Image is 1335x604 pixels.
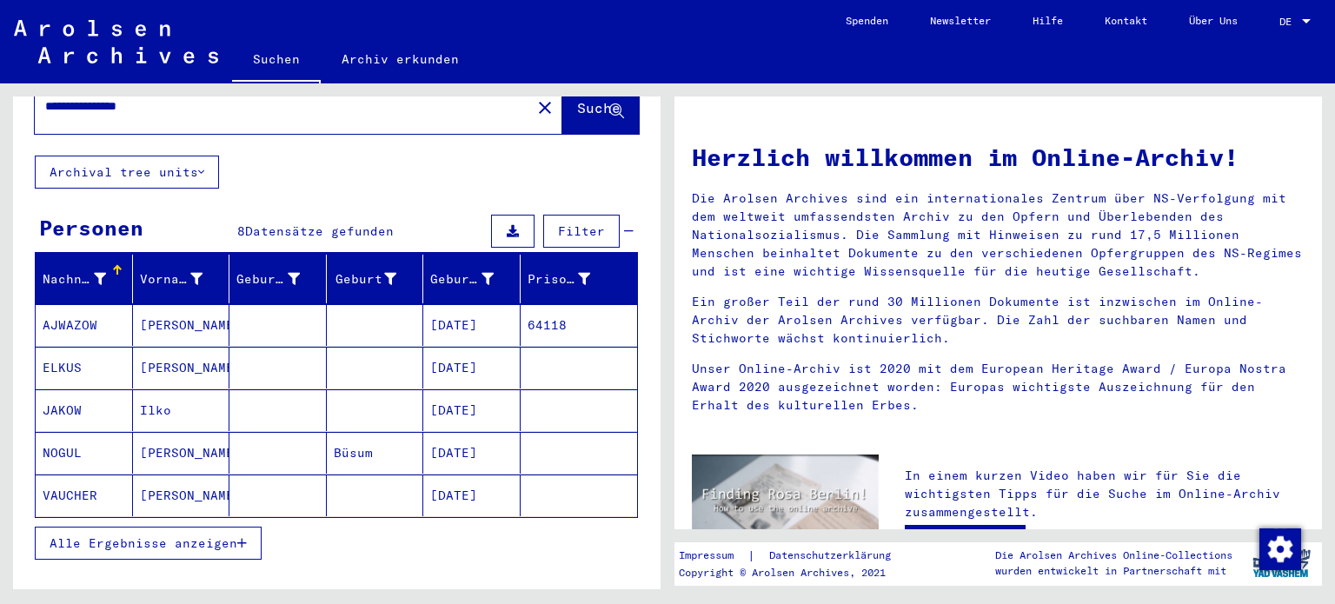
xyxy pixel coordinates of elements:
[1259,528,1300,569] div: Zustimmung ändern
[50,535,237,551] span: Alle Ergebnisse anzeigen
[995,548,1232,563] p: Die Arolsen Archives Online-Collections
[528,265,617,293] div: Prisoner #
[43,265,132,293] div: Nachname
[140,265,229,293] div: Vorname
[692,293,1305,348] p: Ein großer Teil der rund 30 Millionen Dokumente ist inzwischen im Online-Archiv der Arolsen Archi...
[679,547,912,565] div: |
[528,270,591,289] div: Prisoner #
[334,270,397,289] div: Geburt‏
[905,467,1305,521] p: In einem kurzen Video haben wir für Sie die wichtigsten Tipps für die Suche im Online-Archiv zusa...
[236,270,300,289] div: Geburtsname
[14,20,218,63] img: Arolsen_neg.svg
[543,215,620,248] button: Filter
[995,563,1232,579] p: wurden entwickelt in Partnerschaft mit
[39,212,143,243] div: Personen
[430,270,494,289] div: Geburtsdatum
[905,525,1026,560] a: Video ansehen
[679,565,912,581] p: Copyright © Arolsen Archives, 2021
[577,99,621,116] span: Suche
[237,223,245,239] span: 8
[692,360,1305,415] p: Unser Online-Archiv ist 2020 mit dem European Heritage Award / Europa Nostra Award 2020 ausgezeic...
[535,97,555,118] mat-icon: close
[327,432,424,474] mat-cell: Büsum
[1249,541,1314,585] img: yv_logo.png
[423,255,521,303] mat-header-cell: Geburtsdatum
[133,432,230,474] mat-cell: [PERSON_NAME]
[423,304,521,346] mat-cell: [DATE]
[133,304,230,346] mat-cell: [PERSON_NAME]
[423,432,521,474] mat-cell: [DATE]
[36,389,133,431] mat-cell: JAKOW
[528,90,562,124] button: Clear
[229,255,327,303] mat-header-cell: Geburtsname
[334,265,423,293] div: Geburt‏
[692,189,1305,281] p: Die Arolsen Archives sind ein internationales Zentrum über NS-Verfolgung mit dem weltweit umfasse...
[140,270,203,289] div: Vorname
[679,547,747,565] a: Impressum
[36,255,133,303] mat-header-cell: Nachname
[236,265,326,293] div: Geburtsname
[133,255,230,303] mat-header-cell: Vorname
[133,347,230,388] mat-cell: [PERSON_NAME]
[755,547,912,565] a: Datenschutzerklärung
[36,304,133,346] mat-cell: AJWAZOW
[133,475,230,516] mat-cell: [PERSON_NAME]
[423,389,521,431] mat-cell: [DATE]
[36,347,133,388] mat-cell: ELKUS
[245,223,394,239] span: Datensätze gefunden
[562,80,639,134] button: Suche
[36,432,133,474] mat-cell: NOGUL
[692,139,1305,176] h1: Herzlich willkommen im Online-Archiv!
[35,156,219,189] button: Archival tree units
[43,270,106,289] div: Nachname
[423,347,521,388] mat-cell: [DATE]
[423,475,521,516] mat-cell: [DATE]
[327,255,424,303] mat-header-cell: Geburt‏
[133,389,230,431] mat-cell: Ilko
[521,304,638,346] mat-cell: 64118
[521,255,638,303] mat-header-cell: Prisoner #
[1259,528,1301,570] img: Zustimmung ändern
[321,38,480,80] a: Archiv erkunden
[558,223,605,239] span: Filter
[36,475,133,516] mat-cell: VAUCHER
[35,527,262,560] button: Alle Ergebnisse anzeigen
[430,265,520,293] div: Geburtsdatum
[692,455,879,556] img: video.jpg
[1279,16,1298,28] span: DE
[232,38,321,83] a: Suchen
